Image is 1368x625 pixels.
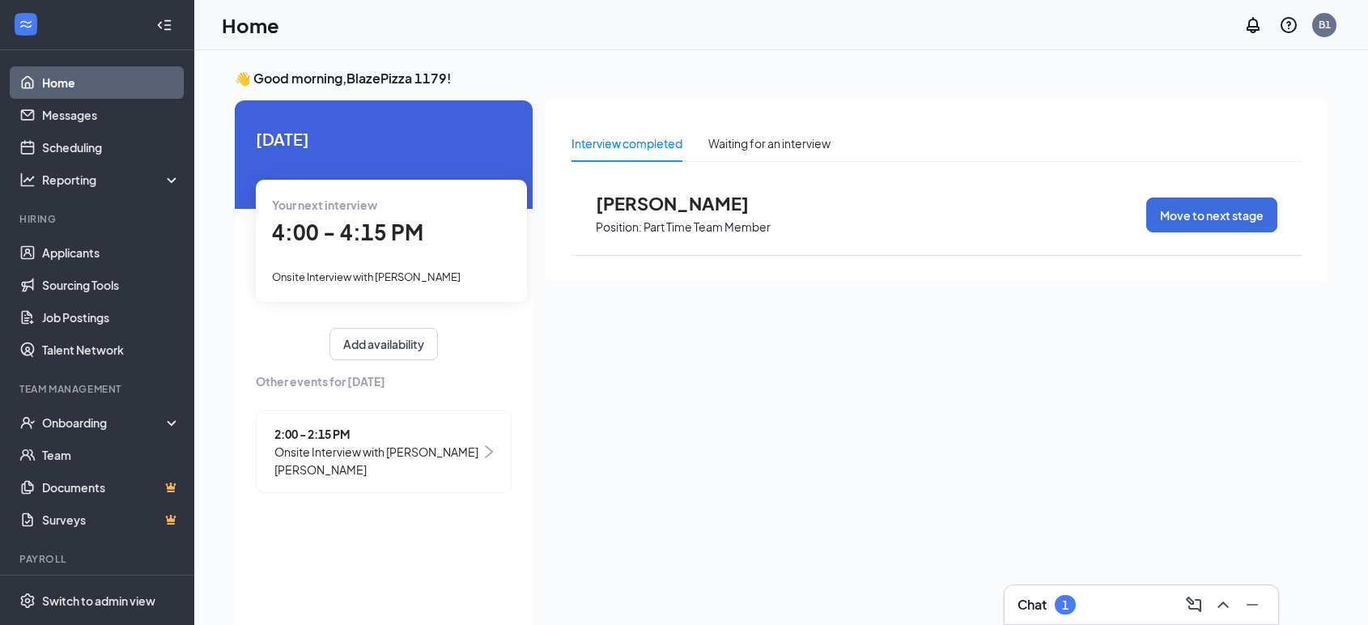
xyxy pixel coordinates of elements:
[42,131,181,164] a: Scheduling
[1243,595,1262,614] svg: Minimize
[1181,592,1207,618] button: ComposeMessage
[156,17,172,33] svg: Collapse
[235,70,1328,87] h3: 👋 Good morning, BlazePizza 1179 !
[1313,570,1352,609] iframe: Intercom live chat
[19,552,177,566] div: Payroll
[272,219,423,245] span: 4:00 - 4:15 PM
[272,198,377,212] span: Your next interview
[1184,595,1204,614] svg: ComposeMessage
[42,66,181,99] a: Home
[42,593,155,609] div: Switch to admin view
[42,301,181,334] a: Job Postings
[329,328,438,360] button: Add availability
[1279,15,1298,35] svg: QuestionInfo
[274,443,481,478] span: Onsite Interview with [PERSON_NAME] [PERSON_NAME]
[19,415,36,431] svg: UserCheck
[596,193,774,214] span: [PERSON_NAME]
[256,372,512,390] span: Other events for [DATE]
[571,134,682,152] div: Interview completed
[222,11,279,39] h1: Home
[42,172,181,188] div: Reporting
[644,219,771,235] p: Part Time Team Member
[42,236,181,269] a: Applicants
[18,16,34,32] svg: WorkstreamLogo
[19,172,36,188] svg: Analysis
[42,334,181,366] a: Talent Network
[19,593,36,609] svg: Settings
[274,425,481,443] span: 2:00 - 2:15 PM
[42,504,181,536] a: SurveysCrown
[1239,592,1265,618] button: Minimize
[1319,18,1331,32] div: B1
[19,382,177,396] div: Team Management
[1210,592,1236,618] button: ChevronUp
[19,212,177,226] div: Hiring
[1146,198,1277,232] button: Move to next stage
[256,126,512,151] span: [DATE]
[1243,15,1263,35] svg: Notifications
[1018,596,1047,614] h3: Chat
[596,219,642,235] p: Position:
[1213,595,1233,614] svg: ChevronUp
[42,439,181,471] a: Team
[42,415,167,431] div: Onboarding
[42,471,181,504] a: DocumentsCrown
[1062,598,1068,612] div: 1
[272,270,461,283] span: Onsite Interview with [PERSON_NAME]
[708,134,831,152] div: Waiting for an interview
[42,99,181,131] a: Messages
[42,269,181,301] a: Sourcing Tools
